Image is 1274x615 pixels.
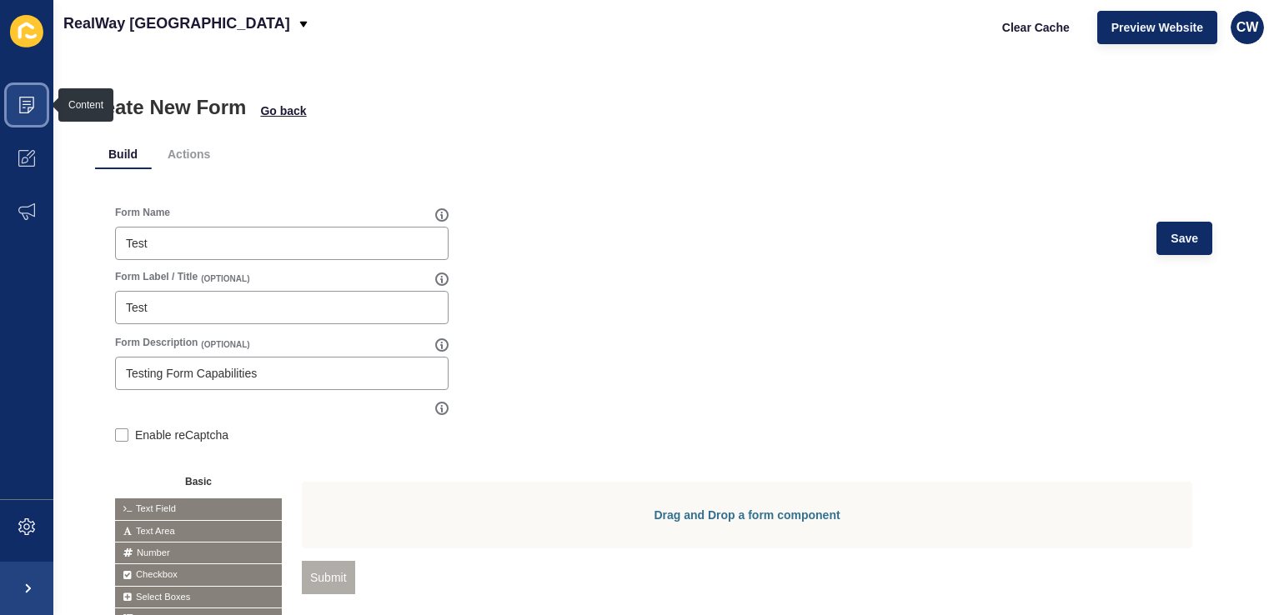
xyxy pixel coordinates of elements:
[115,564,282,585] span: Checkbox
[115,206,170,219] label: Form Name
[115,521,282,542] span: Text Area
[201,273,249,285] span: (OPTIONAL)
[1171,230,1198,247] span: Save
[201,339,249,351] span: (OPTIONAL)
[115,542,282,563] span: Number
[95,139,151,169] li: Build
[115,498,282,519] span: Text Field
[115,336,198,349] label: Form Description
[1111,19,1203,36] span: Preview Website
[1236,19,1259,36] span: CW
[1097,11,1217,44] button: Preview Website
[260,102,306,119] span: Go back
[63,2,290,44] p: RealWay [GEOGRAPHIC_DATA]
[115,587,282,607] span: Select Boxes
[1156,222,1212,255] button: Save
[115,470,282,490] button: Basic
[82,96,246,119] h1: Create New Form
[302,482,1192,548] div: Drag and Drop a form component
[302,561,355,594] button: Submit
[135,427,228,443] label: Enable reCaptcha
[259,102,307,119] button: Go back
[1002,19,1070,36] span: Clear Cache
[68,98,103,112] div: Content
[988,11,1084,44] button: Clear Cache
[154,139,223,169] li: Actions
[115,270,198,283] label: Form Label / Title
